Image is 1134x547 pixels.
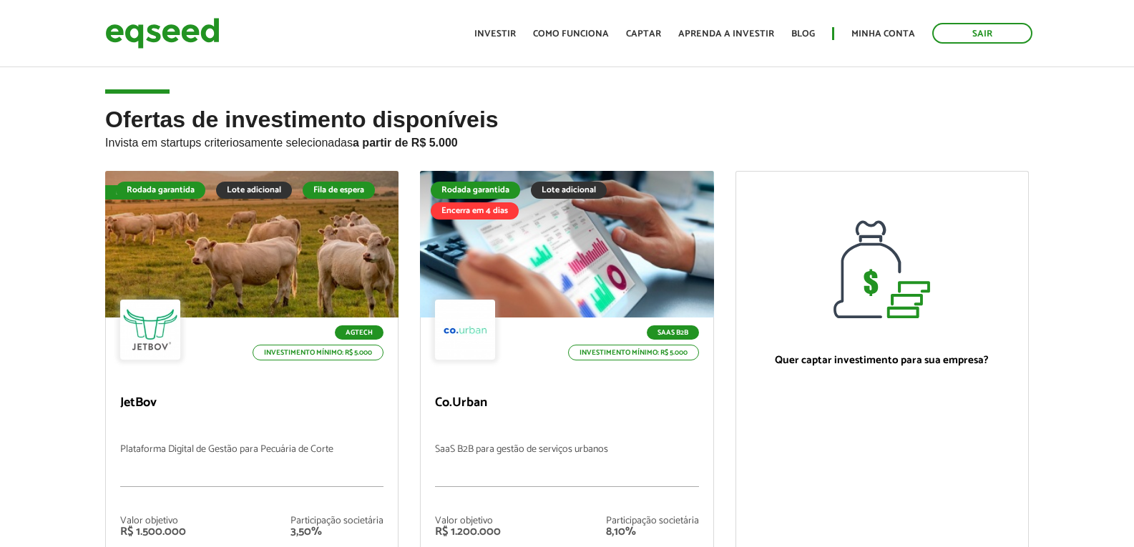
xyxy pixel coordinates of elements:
p: Investimento mínimo: R$ 5.000 [568,345,699,360]
p: Investimento mínimo: R$ 5.000 [253,345,383,360]
div: Lote adicional [216,182,292,199]
p: Co.Urban [435,395,698,411]
p: Plataforma Digital de Gestão para Pecuária de Corte [120,444,383,487]
a: Como funciona [533,29,609,39]
div: Rodada garantida [116,182,205,199]
p: SaaS B2B [647,325,699,340]
div: Encerra em 4 dias [431,202,519,220]
div: R$ 1.500.000 [120,526,186,538]
div: Fila de espera [105,185,179,199]
a: Investir [474,29,516,39]
a: Aprenda a investir [678,29,774,39]
div: R$ 1.200.000 [435,526,501,538]
p: SaaS B2B para gestão de serviços urbanos [435,444,698,487]
p: Invista em startups criteriosamente selecionadas [105,132,1029,149]
div: Valor objetivo [120,516,186,526]
div: Valor objetivo [435,516,501,526]
h2: Ofertas de investimento disponíveis [105,107,1029,171]
div: Participação societária [606,516,699,526]
p: Agtech [335,325,383,340]
img: EqSeed [105,14,220,52]
div: Participação societária [290,516,383,526]
div: Rodada garantida [431,182,520,199]
div: Fila de espera [303,182,375,199]
div: 8,10% [606,526,699,538]
div: 3,50% [290,526,383,538]
p: Quer captar investimento para sua empresa? [751,354,1014,367]
p: JetBov [120,395,383,411]
a: Captar [626,29,661,39]
a: Sair [932,23,1032,44]
div: Lote adicional [531,182,607,199]
a: Minha conta [851,29,915,39]
strong: a partir de R$ 5.000 [353,137,458,149]
a: Blog [791,29,815,39]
